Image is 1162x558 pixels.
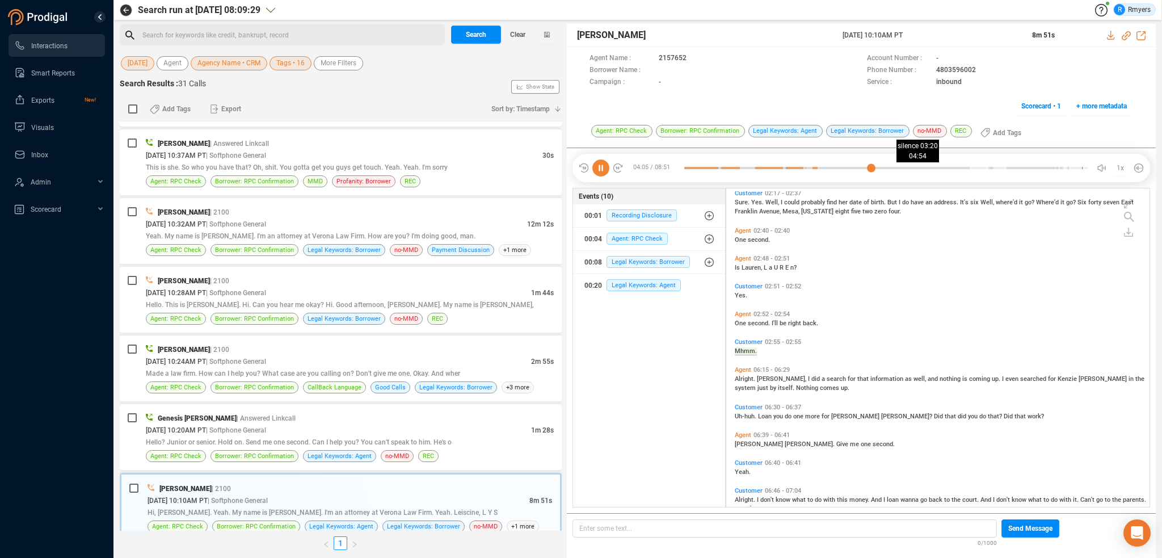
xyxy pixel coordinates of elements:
[807,505,819,513] span: due.
[1028,413,1044,420] span: work?
[1014,413,1028,420] span: that
[811,375,822,383] span: did
[902,199,911,206] span: do
[387,521,460,532] span: Legal Keywords: Borrower
[394,313,418,324] span: no-MMD
[1112,496,1123,504] span: the
[1096,496,1105,504] span: go
[1105,496,1112,504] span: to
[889,208,901,215] span: four.
[776,496,792,504] span: know
[940,375,962,383] span: nothing
[120,267,562,333] div: [PERSON_NAME]| 2100[DATE] 10:28AM PT| Softphone General1m 44sHello. This is [PERSON_NAME]. Hi. Ca...
[920,496,929,504] span: go
[770,384,778,392] span: by
[958,413,968,420] span: did
[862,208,874,215] span: two
[1060,199,1066,206] span: it
[1121,199,1134,206] span: East
[474,521,498,532] span: no-MMD
[419,382,492,393] span: Legal Keywords: Borrower
[827,199,839,206] span: find
[945,413,958,420] span: that
[206,426,266,434] span: | Softphone General
[839,199,849,206] span: her
[210,208,229,216] span: | 2100
[735,468,751,476] span: Yeah.
[584,230,602,248] div: 00:04
[146,438,452,446] span: Hello? Junior or senior. Hold on. Send me one second. Can I help you? You can't speak to him. He's o
[952,496,962,504] span: the
[1021,97,1061,115] span: Scorecard • 1
[820,384,841,392] span: comes
[849,199,864,206] span: date
[607,233,668,245] span: Agent: RPC Check
[980,496,993,504] span: And
[735,264,742,271] span: Is
[780,320,788,327] span: be
[276,56,305,70] span: Tags • 16
[735,320,748,327] span: One
[803,320,818,327] span: back.
[780,264,785,271] span: R
[996,496,1012,504] span: don't
[871,199,887,206] span: birth.
[849,496,871,504] span: money.
[1036,199,1060,206] span: Where'd
[31,151,48,159] span: Inbox
[757,375,808,383] span: [PERSON_NAME],
[883,496,887,504] span: I
[913,375,928,383] span: well,
[31,205,61,213] span: Scorecard
[1129,375,1135,383] span: in
[873,440,895,448] span: second.
[206,289,266,297] span: | Softphone General
[308,382,361,393] span: CallBack Language
[848,375,857,383] span: for
[314,56,363,70] button: More Filters
[1059,496,1073,504] span: with
[1135,375,1144,383] span: the
[929,496,944,504] span: back
[759,208,782,215] span: Avenue,
[120,473,562,542] div: [PERSON_NAME]| 2100[DATE] 10:10AM PT| Softphone General8m 51sHi, [PERSON_NAME]. Yeah. My name is ...
[870,375,905,383] span: information
[823,496,837,504] span: with
[573,228,725,250] button: 00:04Agent: RPC Check
[491,100,550,118] span: Sort by: Timestamp
[573,251,725,274] button: 00:08Legal Keywords: Borrower
[237,414,296,422] span: | Answered Linkcall
[120,335,562,401] div: [PERSON_NAME]| 2100[DATE] 10:24AM PT| Softphone General2m 55sMade a law firm. How can I help you?...
[881,413,934,420] span: [PERSON_NAME]?
[210,277,229,285] span: | 2100
[308,176,323,187] span: MMD
[1066,199,1077,206] span: go?
[375,382,406,393] span: Good Calls
[887,496,900,504] span: loan
[217,521,296,532] span: Borrower: RPC Confirmation
[735,199,751,206] span: Sure.
[146,358,206,366] span: [DATE] 10:24AM PT
[1051,496,1059,504] span: do
[485,100,562,118] button: Sort by: Timestamp
[822,413,831,420] span: for
[148,497,208,505] span: [DATE] 10:10AM PT
[336,176,391,187] span: Profanity: Borrower
[507,521,539,532] span: +1 more
[14,34,96,57] a: Interactions
[531,358,554,366] span: 2m 55s
[1019,199,1025,206] span: it
[1073,496,1080,504] span: it.
[735,375,757,383] span: Alright.
[542,152,554,160] span: 30s
[14,61,96,84] a: Smart Reports
[1103,199,1121,206] span: seven
[85,89,96,111] span: New!
[308,313,381,324] span: Legal Keywords: Borrower
[1114,4,1151,15] div: Rmyers
[1079,375,1129,383] span: [PERSON_NAME]
[215,176,294,187] span: Borrower: RPC Confirmation
[760,496,776,504] span: don't
[215,451,294,461] span: Borrower: RPC Confirmation
[31,69,75,77] span: Smart Reports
